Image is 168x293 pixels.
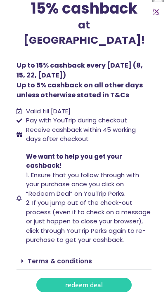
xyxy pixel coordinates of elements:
a: Terms & conditions [28,257,92,265]
a: Close [154,8,160,14]
div: Terms & conditions [17,253,151,270]
span: We want to help you get your cashback! [26,152,122,170]
p: at [GEOGRAPHIC_DATA]! [17,17,151,48]
span: 2. If you jump out of the check-out process (even if to check on a message or just happen to clos... [26,198,151,244]
span: Pay with YouTrip during checkout [24,116,127,125]
span: 1. Ensure that you follow through with your purchase once you click on “Redeem Deal” on YouTrip P... [26,171,139,198]
span: redeem deal [65,282,103,288]
a: redeem deal [36,278,132,292]
p: Up to 15% cashback every [DATE] (8, 15, 22, [DATE]) Up to 5% cashback on all other days unless ot... [17,61,151,100]
span: Receive cashback within 45 working days after checkout [24,125,152,144]
span: Valid till [DATE] [24,107,71,116]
